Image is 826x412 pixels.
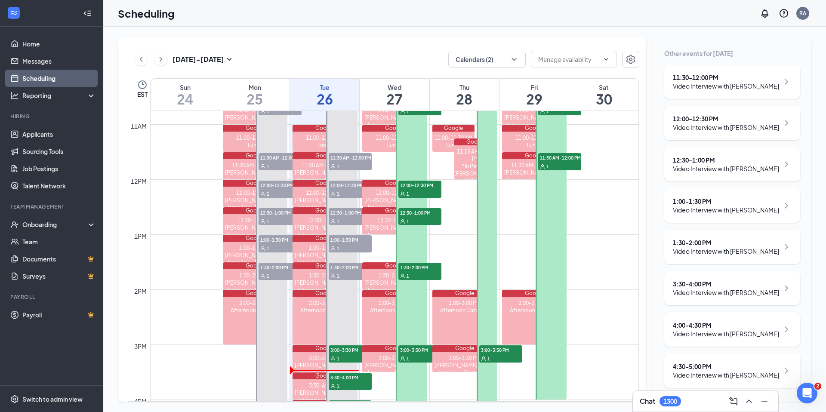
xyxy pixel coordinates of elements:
span: 1:00-1:30 PM [329,235,372,244]
div: Google [502,290,567,297]
span: 3:00-3:30 PM [398,345,441,354]
div: [PERSON_NAME] (Video Interview - Restaurant Assistant Manager at 191-[PERSON_NAME][GEOGRAPHIC_DATA]) [362,362,427,398]
svg: ChevronRight [781,324,792,335]
div: Fri [499,83,569,92]
svg: Minimize [759,396,770,406]
div: 3:30-4:00 PM [293,382,357,389]
div: [PERSON_NAME] (Video Interview - Restaurant Assistant Manager at 191-[GEOGRAPHIC_DATA][PERSON_NAM... [502,169,567,213]
div: 1:30-2:00 PM [293,272,357,279]
div: 12:30-1:00 PM [223,217,287,224]
svg: User [400,274,405,279]
a: Settings [622,51,639,68]
svg: ChevronRight [781,118,792,128]
div: 2:00-3:00 PM [293,299,357,307]
a: August 28, 2025 [430,79,499,111]
div: Google [223,235,287,242]
a: August 26, 2025 [290,79,359,111]
span: 1 [337,383,339,389]
svg: SmallChevronDown [224,54,234,65]
div: 12:30-1:00 PM [362,217,427,224]
div: Video Interview with [PERSON_NAME] [673,288,779,297]
svg: User [400,219,405,224]
svg: User [330,191,336,197]
span: 1 [407,273,409,279]
svg: User [260,109,265,114]
div: 11:00-11:30 AM [223,134,287,141]
h1: 28 [430,92,499,106]
div: [PERSON_NAME] (Video Interview - Restaurant Assistant Manager at 191-[PERSON_NAME][GEOGRAPHIC_DATA]) [223,197,287,233]
div: 3:00-3:30 PM [362,354,427,362]
div: 11:15 AM-12:00 PM [454,148,497,163]
span: 1 [267,218,269,224]
div: 12:00-12:30 PM [362,189,427,197]
a: Sourcing Tools [22,143,96,160]
div: Afternoon Catch Up [362,307,427,314]
span: 12:00-12:30 PM [329,181,372,189]
div: [PERSON_NAME] (Video Interview - Restaurant Assistant Manager at [STREET_ADDRESS]) [223,252,287,281]
span: 1 [407,108,409,114]
h1: 29 [499,92,569,106]
div: [PERSON_NAME] (Video Interview - Restaurant General Manager at [STREET_ADDRESS]) [362,224,427,253]
svg: ChevronDown [510,55,518,64]
div: 3pm [133,341,148,351]
div: Mon [220,83,290,92]
svg: Analysis [10,91,19,100]
svg: User [260,246,265,251]
div: [PERSON_NAME] (Video Interview - Restaurant Senior Assistant Manager at [STREET_ADDRESS]) [293,252,357,281]
div: [PERSON_NAME] (Video Interview - Restaurant Assistant Manager at 191-[PERSON_NAME][GEOGRAPHIC_DATA]) [293,279,357,316]
div: RA [799,9,806,17]
svg: User [540,109,545,114]
div: [PERSON_NAME] (Video Interview - Restaurant Assistant Manager at 191-[PERSON_NAME][GEOGRAPHIC_DATA]) [223,224,287,261]
div: Video Interview with [PERSON_NAME] [673,371,779,379]
div: 1300 [663,398,677,405]
span: 1:00-1:30 PM [259,235,302,244]
div: Lunch [362,141,427,149]
div: 3:00-3:30 PM [432,354,497,362]
div: Google [502,125,567,132]
div: 11:30 AM-12:00 PM [223,162,287,169]
div: Team Management [10,203,94,210]
span: 1 [337,356,339,362]
div: 1pm [133,231,148,241]
a: August 25, 2025 [220,79,290,111]
svg: User [260,274,265,279]
div: Google [293,372,357,379]
div: Google [362,290,427,297]
h3: Chat [640,397,655,406]
div: Google [362,345,427,352]
span: 1:30-2:00 PM [398,263,441,271]
span: 11:30 AM-12:00 PM [538,153,581,162]
svg: ChevronRight [781,159,792,169]
div: Video Interview with [PERSON_NAME] [673,247,779,255]
div: 12pm [129,176,148,186]
span: 12:00-12:30 PM [398,181,441,189]
div: 1:00-1:30 PM [223,244,287,252]
span: 2 [814,383,821,390]
div: 11:30 - 12:00 PM [673,73,779,82]
button: ComposeMessage [727,394,740,408]
svg: ChevronLeft [137,54,145,65]
div: 2:00-3:00 PM [432,299,497,307]
div: Video Interview with [PERSON_NAME] [673,82,779,90]
svg: ComposeMessage [728,396,739,406]
div: 12:30-1:00 PM [293,217,357,224]
span: 1 [407,191,409,197]
div: 11:30 AM-12:00 PM [502,162,567,169]
div: Google [362,180,427,187]
div: Google [293,345,357,352]
div: Google [293,207,357,214]
span: 1 [546,163,549,169]
svg: User [330,384,336,389]
span: 1 [337,218,339,224]
span: 1 [546,108,549,114]
div: 12:00 - 12:30 PM [673,114,779,123]
svg: User [481,356,486,361]
div: Afternoon Catch Up [432,307,497,314]
div: 2:00-3:00 PM [502,299,567,307]
div: Thu [430,83,499,92]
svg: Settings [10,395,19,403]
span: 1 [267,108,269,114]
button: ChevronLeft [135,53,148,66]
div: 11:00-11:30 AM [293,134,357,141]
div: [PERSON_NAME] (Video Interview - Restaurant Assistant Manager at 104-[GEOGRAPHIC_DATA]) [362,279,427,308]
